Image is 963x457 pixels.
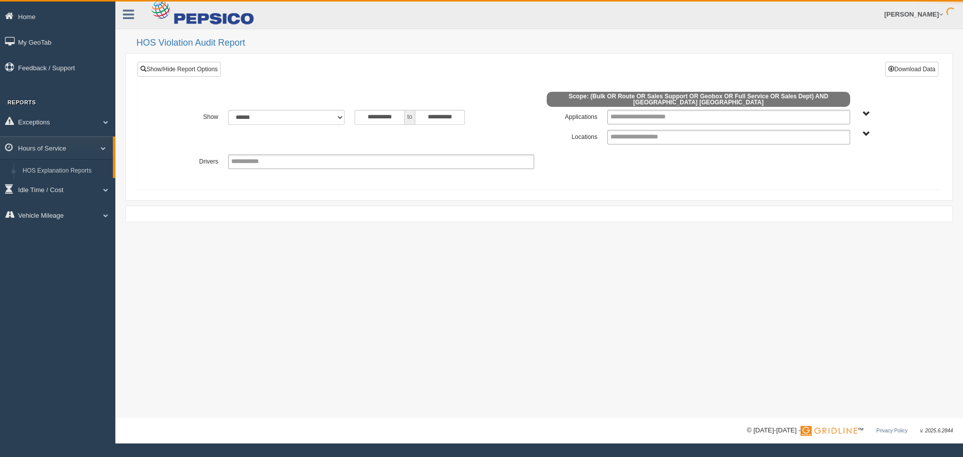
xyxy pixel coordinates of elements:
label: Drivers [160,155,223,167]
button: Download Data [885,62,938,77]
h2: HOS Violation Audit Report [136,38,953,48]
a: Show/Hide Report Options [137,62,221,77]
span: Scope: (Bulk OR Route OR Sales Support OR Geobox OR Full Service OR Sales Dept) AND [GEOGRAPHIC_D... [547,92,850,107]
a: HOS Explanation Reports [18,162,113,180]
span: v. 2025.6.2844 [920,428,953,433]
label: Locations [539,130,602,142]
img: Gridline [800,426,857,436]
label: Applications [539,110,602,122]
span: to [405,110,415,125]
div: © [DATE]-[DATE] - ™ [747,425,953,436]
label: Show [160,110,223,122]
a: Privacy Policy [876,428,907,433]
